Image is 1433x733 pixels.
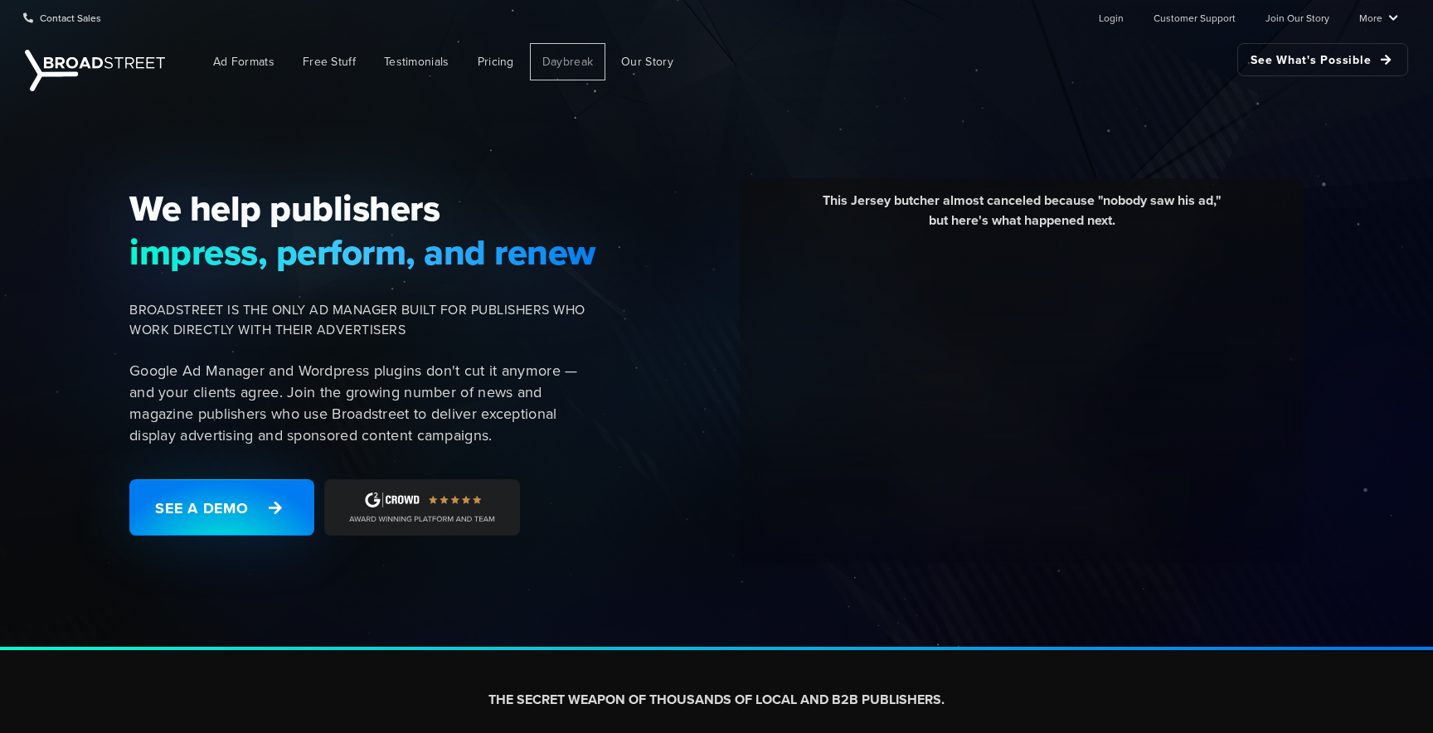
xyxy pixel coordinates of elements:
[303,53,356,70] span: Free Stuff
[478,53,514,70] span: Pricing
[290,43,368,80] a: Free Stuff
[1237,43,1408,76] a: See What's Possible
[129,187,597,230] span: We help publishers
[1154,1,1236,34] a: Customer Support
[174,35,1408,89] nav: Main
[129,360,597,446] p: Google Ad Manager and Wordpress plugins don't cut it anymore — and your clients agree. Join the g...
[254,692,1179,709] h2: THE SECRET WEAPON OF THOUSANDS OF LOCAL AND B2B PUBLISHERS.
[752,243,1291,546] iframe: YouTube video player
[621,53,673,70] span: Our Story
[201,43,287,80] a: Ad Formats
[372,43,462,80] a: Testimonials
[465,43,527,80] a: Pricing
[1359,1,1398,34] a: More
[752,191,1291,243] div: This Jersey butcher almost canceled because "nobody saw his ad," but here's what happened next.
[129,479,314,536] a: See a Demo
[129,231,597,274] span: impress, perform, and renew
[1099,1,1124,34] a: Login
[23,1,101,34] a: Contact Sales
[609,43,686,80] a: Our Story
[25,50,165,91] img: Broadstreet | The Ad Manager for Small Publishers
[213,53,274,70] span: Ad Formats
[530,43,605,80] a: Daybreak
[542,53,593,70] span: Daybreak
[1265,1,1329,34] a: Join Our Story
[129,300,597,340] span: BROADSTREET IS THE ONLY AD MANAGER BUILT FOR PUBLISHERS WHO WORK DIRECTLY WITH THEIR ADVERTISERS
[384,53,449,70] span: Testimonials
